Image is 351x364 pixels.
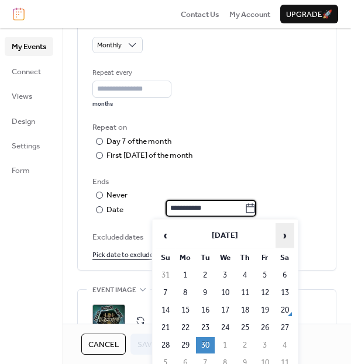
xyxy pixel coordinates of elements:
td: 27 [276,320,294,336]
span: Views [12,91,32,102]
div: First [DATE] of the month [106,150,193,161]
span: Form [12,165,30,176]
span: Contact Us [181,9,219,20]
span: Cancel [88,339,119,351]
span: Excluded dates [92,231,321,243]
td: 11 [236,285,254,301]
td: 1 [216,337,235,353]
span: Design [12,116,35,127]
a: My Account [229,8,270,20]
td: 2 [196,267,215,283]
td: 29 [176,337,195,353]
th: Mo [176,249,195,266]
td: 17 [216,302,235,318]
td: 20 [276,302,294,318]
td: 28 [156,337,175,353]
td: 1 [176,267,195,283]
td: 14 [156,302,175,318]
td: 12 [256,285,274,301]
span: Event image [92,284,136,296]
span: My Events [12,41,46,53]
span: Pick date to exclude [92,249,153,261]
div: Repeat every [92,67,169,79]
span: My Account [229,9,270,20]
td: 3 [256,337,274,353]
td: 26 [256,320,274,336]
a: Connect [5,62,53,81]
span: Monthly [97,39,122,52]
td: 19 [256,302,274,318]
th: Fr [256,249,274,266]
span: Connect [12,66,41,78]
a: My Events [5,37,53,56]
th: [DATE] [176,223,274,248]
th: Tu [196,249,215,266]
div: Repeat on [92,122,319,133]
td: 4 [236,267,254,283]
td: 31 [156,267,175,283]
td: 10 [216,285,235,301]
a: Views [5,86,53,105]
a: Settings [5,136,53,155]
span: Settings [12,140,40,152]
th: Su [156,249,175,266]
td: 6 [276,267,294,283]
td: 5 [256,267,274,283]
button: Cancel [81,334,126,355]
td: 4 [276,337,294,353]
th: We [216,249,235,266]
a: Design [5,112,53,130]
td: 16 [196,302,215,318]
div: ; [92,304,125,337]
td: 9 [196,285,215,301]
td: 25 [236,320,254,336]
td: 8 [176,285,195,301]
div: Day 7 of the month [106,136,171,147]
th: Sa [276,249,294,266]
td: 22 [176,320,195,336]
a: Form [5,161,53,179]
a: Contact Us [181,8,219,20]
span: › [276,224,294,247]
td: 15 [176,302,195,318]
img: logo [13,8,25,20]
div: Never [106,189,128,201]
td: 13 [276,285,294,301]
td: 2 [236,337,254,353]
div: Ends [92,176,319,188]
div: months [92,100,171,108]
td: 30 [196,337,215,353]
td: 18 [236,302,254,318]
span: Recurring event [92,16,153,28]
td: 7 [156,285,175,301]
td: 24 [216,320,235,336]
button: Upgrade🚀 [280,5,338,23]
span: ‹ [157,224,174,247]
td: 21 [156,320,175,336]
div: Date [106,203,256,216]
span: Upgrade 🚀 [286,9,332,20]
th: Th [236,249,254,266]
td: 23 [196,320,215,336]
td: 3 [216,267,235,283]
